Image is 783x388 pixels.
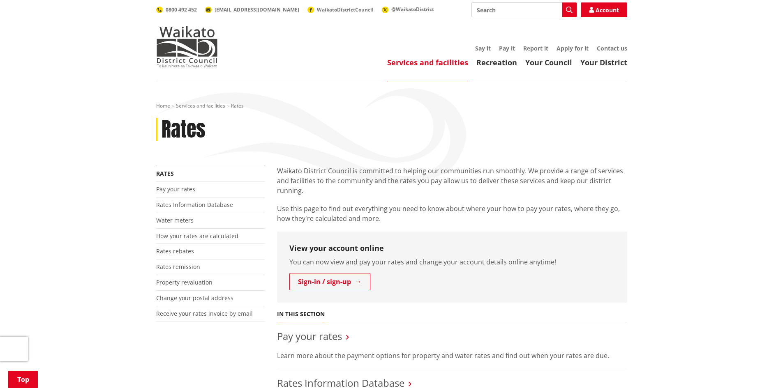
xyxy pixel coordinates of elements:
[476,57,517,67] a: Recreation
[307,6,374,13] a: WaikatoDistrictCouncil
[523,44,548,52] a: Report it
[215,6,299,13] span: [EMAIL_ADDRESS][DOMAIN_NAME]
[391,6,434,13] span: @WaikatoDistrict
[176,102,225,109] a: Services and facilities
[231,102,244,109] span: Rates
[156,232,238,240] a: How your rates are calculated
[166,6,197,13] span: 0800 492 452
[289,257,615,267] p: You can now view and pay your rates and change your account details online anytime!
[382,6,434,13] a: @WaikatoDistrict
[162,118,206,142] h1: Rates
[205,6,299,13] a: [EMAIL_ADDRESS][DOMAIN_NAME]
[475,44,491,52] a: Say it
[156,102,170,109] a: Home
[156,201,233,209] a: Rates Information Database
[581,2,627,17] a: Account
[557,44,589,52] a: Apply for it
[471,2,577,17] input: Search input
[277,351,627,360] p: Learn more about the payment options for property and water rates and find out when your rates ar...
[317,6,374,13] span: WaikatoDistrictCouncil
[156,185,195,193] a: Pay your rates
[156,247,194,255] a: Rates rebates
[277,329,342,343] a: Pay your rates
[277,311,325,318] h5: In this section
[289,244,615,253] h3: View your account online
[387,57,468,67] a: Services and facilities
[277,204,627,223] p: Use this page to find out everything you need to know about where your how to pay your rates, whe...
[580,57,627,67] a: Your District
[597,44,627,52] a: Contact us
[156,6,197,13] a: 0800 492 452
[156,216,194,224] a: Water meters
[156,170,174,177] a: Rates
[499,44,515,52] a: Pay it
[156,103,627,110] nav: breadcrumb
[156,26,218,67] img: Waikato District Council - Te Kaunihera aa Takiwaa o Waikato
[277,166,627,195] p: Waikato District Council is committed to helping our communities run smoothly. We provide a range...
[525,57,572,67] a: Your Council
[156,310,253,317] a: Receive your rates invoice by email
[156,278,212,286] a: Property revaluation
[289,273,370,290] a: Sign-in / sign-up
[8,371,38,388] a: Top
[156,294,233,302] a: Change your postal address
[156,263,200,271] a: Rates remission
